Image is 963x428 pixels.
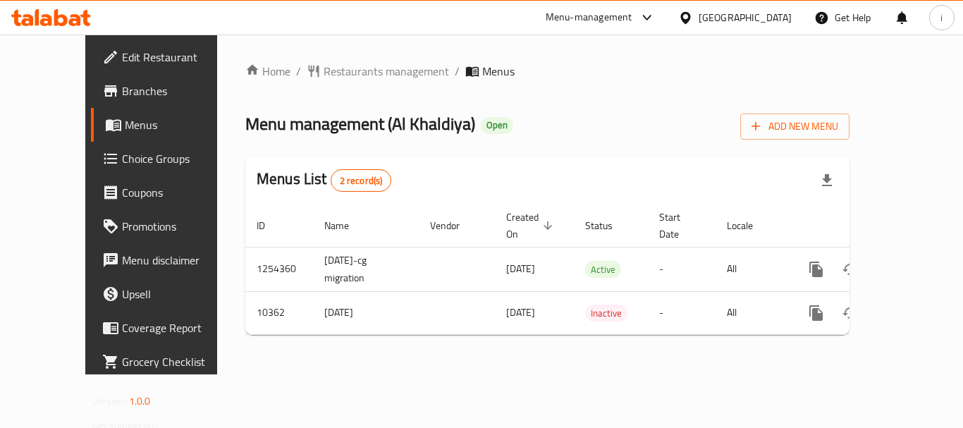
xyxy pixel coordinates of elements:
div: Export file [810,164,844,197]
span: Name [324,217,367,234]
table: enhanced table [245,204,946,335]
span: Inactive [585,305,627,322]
span: Edit Restaurant [122,49,235,66]
button: Add New Menu [740,114,849,140]
div: Inactive [585,305,627,322]
button: more [799,252,833,286]
span: Locale [727,217,771,234]
span: Start Date [659,209,699,243]
button: Change Status [833,296,867,330]
nav: breadcrumb [245,63,849,80]
span: Vendor [430,217,478,234]
a: Coverage Report [91,311,246,345]
span: Created On [506,209,557,243]
span: i [940,10,943,25]
td: 10362 [245,291,313,334]
li: / [296,63,301,80]
li: / [455,63,460,80]
span: Menu disclaimer [122,252,235,269]
th: Actions [788,204,946,247]
span: [DATE] [506,303,535,322]
td: [DATE] [313,291,419,334]
span: Coverage Report [122,319,235,336]
a: Coupons [91,176,246,209]
div: [GEOGRAPHIC_DATA] [699,10,792,25]
a: Menus [91,108,246,142]
a: Grocery Checklist [91,345,246,379]
span: [DATE] [506,259,535,278]
button: Change Status [833,252,867,286]
a: Edit Restaurant [91,40,246,74]
span: Coupons [122,184,235,201]
span: ID [257,217,283,234]
span: 1.0.0 [129,392,151,410]
td: - [648,291,716,334]
span: Menus [482,63,515,80]
td: 1254360 [245,247,313,291]
a: Branches [91,74,246,108]
button: more [799,296,833,330]
a: Promotions [91,209,246,243]
span: Add New Menu [752,118,838,135]
div: Menu-management [546,9,632,26]
a: Menu disclaimer [91,243,246,277]
span: Grocery Checklist [122,353,235,370]
span: 2 record(s) [331,174,391,188]
div: Open [481,117,513,134]
h2: Menus List [257,169,391,192]
span: Open [481,119,513,131]
span: Version: [92,392,127,410]
td: [DATE]-cg migration [313,247,419,291]
span: Menus [125,116,235,133]
div: Total records count [331,169,392,192]
td: All [716,247,788,291]
a: Home [245,63,290,80]
span: Promotions [122,218,235,235]
span: Branches [122,82,235,99]
td: - [648,247,716,291]
a: Choice Groups [91,142,246,176]
span: Active [585,262,621,278]
span: Choice Groups [122,150,235,167]
span: Status [585,217,631,234]
span: Menu management ( Al Khaldiya ) [245,108,475,140]
span: Upsell [122,286,235,302]
a: Restaurants management [307,63,449,80]
div: Active [585,261,621,278]
td: All [716,291,788,334]
a: Upsell [91,277,246,311]
span: Restaurants management [324,63,449,80]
